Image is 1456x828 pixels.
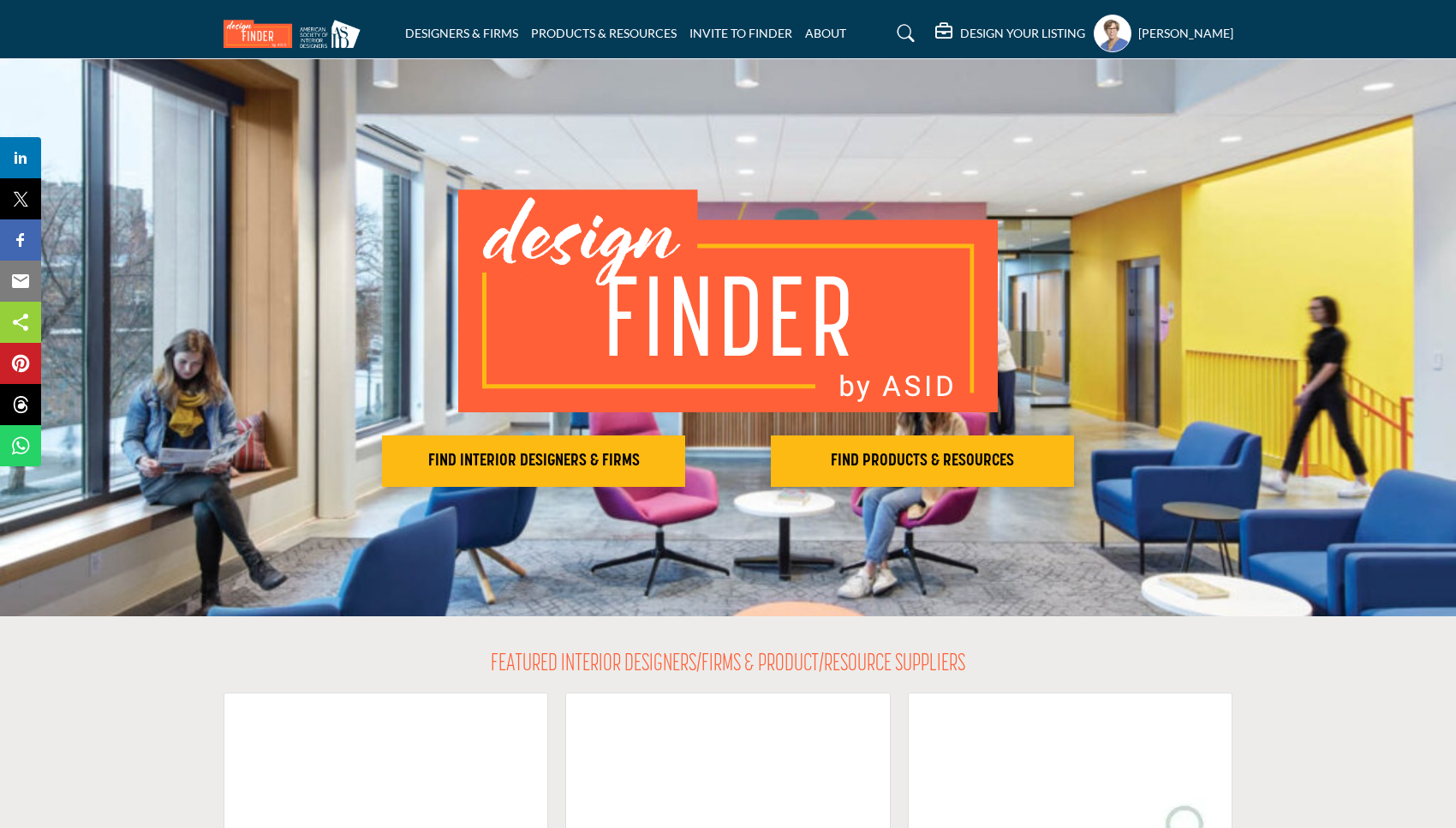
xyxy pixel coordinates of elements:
[960,26,1085,41] h5: DESIGN YOUR LISTING
[1138,25,1233,42] h5: [PERSON_NAME]
[224,20,369,48] img: Site Logo
[531,26,677,40] a: PRODUCTS & RESOURCES
[689,26,792,40] a: INVITE TO FINDER
[776,451,1069,471] h2: FIND PRODUCTS & RESOURCES
[805,26,846,40] a: ABOUT
[935,23,1085,44] div: DESIGN YOUR LISTING
[1094,15,1131,52] button: Show hide supplier dropdown
[880,20,926,47] a: Search
[387,451,680,471] h2: FIND INTERIOR DESIGNERS & FIRMS
[491,651,965,680] h2: FEATURED INTERIOR DESIGNERS/FIRMS & PRODUCT/RESOURCE SUPPLIERS
[405,26,518,40] a: DESIGNERS & FIRMS
[382,435,685,487] button: FIND INTERIOR DESIGNERS & FIRMS
[458,189,998,412] img: image
[771,435,1074,487] button: FIND PRODUCTS & RESOURCES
